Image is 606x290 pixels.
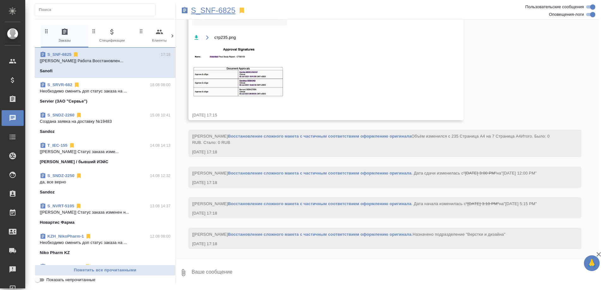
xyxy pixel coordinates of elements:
[40,88,170,94] p: Необходимо сменить доп статус заказа на ...
[35,48,175,78] div: S_SNF-682517:18[[PERSON_NAME]] Работа Восстановлен...Sanofi
[35,265,175,276] button: Пометить все прочитанными
[47,264,83,269] a: medqa_AwA-1788
[40,149,170,155] p: [[PERSON_NAME]] Статус заказа изме...
[150,263,170,270] p: 11.08 08:38
[501,171,537,175] span: "[DATE] 12:00 PM"
[192,44,287,101] img: стр235.png
[40,209,170,216] p: [[PERSON_NAME]] Статус заказа изменен н...
[203,33,211,41] button: Открыть на драйве
[46,277,95,283] span: Показать непрочитанные
[35,139,175,169] div: T_IEC-15514.08 14:13[[PERSON_NAME]] Статус заказа изме...[PERSON_NAME] / бывший ИЭйС
[76,112,82,118] svg: Отписаться
[75,203,82,209] svg: Отписаться
[47,113,74,117] a: S_SNDZ-2260
[40,189,55,195] p: Sandoz
[35,78,175,108] div: S_SRVR-68218.08 08:00Необходимо сменить доп статус заказа на ...Servier (ЗАО "Сервье")
[40,118,170,125] p: Создана заявка на доставку №19483
[192,201,537,206] span: [[PERSON_NAME] . Дата начала изменилась с на
[463,171,496,175] span: "[DATE] 3:00 PM"
[47,82,72,87] a: S_SRVR-682
[138,28,144,34] svg: Зажми и перетащи, чтобы поменять порядок вкладок
[228,171,412,175] a: Восстановление сложного макета с частичным соответствием оформлению оригинала
[504,201,537,206] span: "[DATE] 5:15 PM"
[40,159,108,165] p: [PERSON_NAME] / бывший ИЭйС
[150,173,170,179] p: 14.08 12:32
[40,250,70,256] p: Niko Pharm KZ
[192,134,551,145] span: [[PERSON_NAME] Объём изменился с 235 Страница А4 на 7 Страница А4
[40,128,55,135] p: Sandoz
[586,257,597,270] span: 🙏
[192,112,442,118] div: [DATE] 17:15
[76,173,82,179] svg: Отписаться
[35,229,175,260] div: KZH_NikoPharm-112.08 08:00Необходимо сменить доп статус заказа на ...Niko Pharm KZ
[35,108,175,139] div: S_SNDZ-226015.08 10:41Создана заявка на доставку №19483Sandoz
[192,210,559,216] div: [DATE] 17:18
[192,171,537,175] span: [[PERSON_NAME] . Дата сдачи изменилась с на
[40,219,74,226] p: Новартис Фарма
[73,51,79,58] svg: Отписаться
[40,240,170,246] p: Необходимо сменить доп статус заказа на ...
[228,232,412,237] a: Восстановление сложного макета с частичным соответствием оформлению оригинала
[39,5,155,14] input: Поиск
[150,233,170,240] p: 12.08 08:00
[40,58,170,64] p: [[PERSON_NAME]] Работа Восстановлен...
[150,203,170,209] p: 13.08 14:37
[413,232,505,237] span: Назначено подразделение "Верстки и дизайна"
[150,142,170,149] p: 14.08 14:13
[40,179,170,185] p: да, все верно
[150,82,170,88] p: 18.08 08:00
[91,28,97,34] svg: Зажми и перетащи, чтобы поменять порядок вкладок
[192,232,505,237] span: [[PERSON_NAME] .
[91,28,133,44] span: Спецификации
[38,267,172,274] span: Пометить все прочитанными
[192,180,559,186] div: [DATE] 17:18
[84,263,91,270] svg: Отписаться
[228,201,412,206] a: Восстановление сложного макета с частичным соответствием оформлению оригинала
[47,234,84,239] a: KZH_NikoPharm-1
[584,255,600,271] button: 🙏
[47,173,74,178] a: S_SNDZ-2250
[525,4,584,10] span: Пользовательские сообщения
[150,112,170,118] p: 15.08 10:41
[44,28,50,34] svg: Зажми и перетащи, чтобы поменять порядок вкладок
[35,199,175,229] div: S_NVRT-510513.08 14:37[[PERSON_NAME]] Статус заказа изменен н...Новартис Фарма
[74,82,80,88] svg: Отписаться
[192,241,559,247] div: [DATE] 17:18
[549,11,584,18] span: Оповещения-логи
[228,134,412,139] a: Восстановление сложного макета с частичным соответствием оформлению оригинала
[44,28,86,44] span: Заказы
[192,134,551,145] span: Итого. Было: 0 RUB. Стало: 0 RUB
[35,169,175,199] div: S_SNDZ-225014.08 12:32да, все верноSandoz
[466,201,499,206] span: "[DATE] 3:10 PM"
[191,7,235,14] a: S_SNF-6825
[192,149,559,155] div: [DATE] 17:18
[138,28,181,44] span: Клиенты
[40,68,53,74] p: Sanofi
[47,204,74,208] a: S_NVRT-5105
[214,34,236,41] span: стр235.png
[161,51,170,58] p: 17:18
[47,52,71,57] a: S_SNF-6825
[192,33,200,41] button: Скачать
[47,143,68,148] a: T_IEC-155
[35,260,175,290] div: medqa_AwA-178811.08 08:38[[PERSON_NAME]] Работа Проверка тестов...AWATERA
[40,98,87,104] p: Servier (ЗАО "Сервье")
